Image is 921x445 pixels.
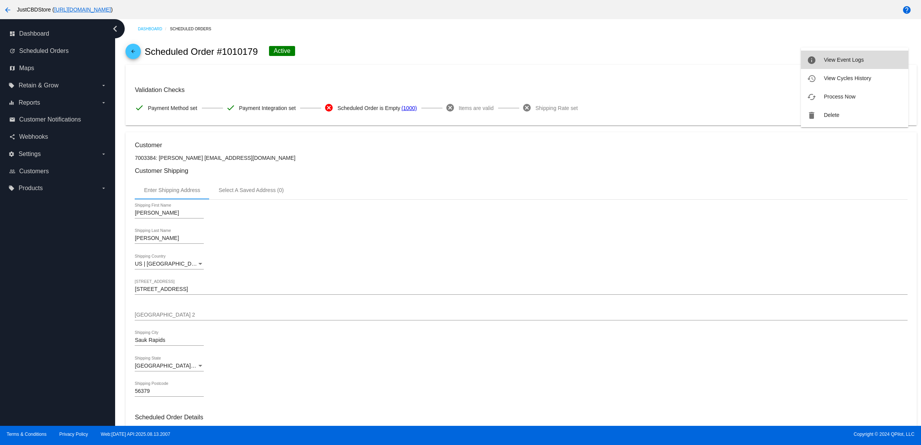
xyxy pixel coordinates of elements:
[807,56,816,65] mat-icon: info
[807,92,816,102] mat-icon: cached
[824,112,839,118] span: Delete
[807,74,816,83] mat-icon: history
[807,111,816,120] mat-icon: delete
[824,75,871,81] span: View Cycles History
[824,57,864,63] span: View Event Logs
[824,94,855,100] span: Process Now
